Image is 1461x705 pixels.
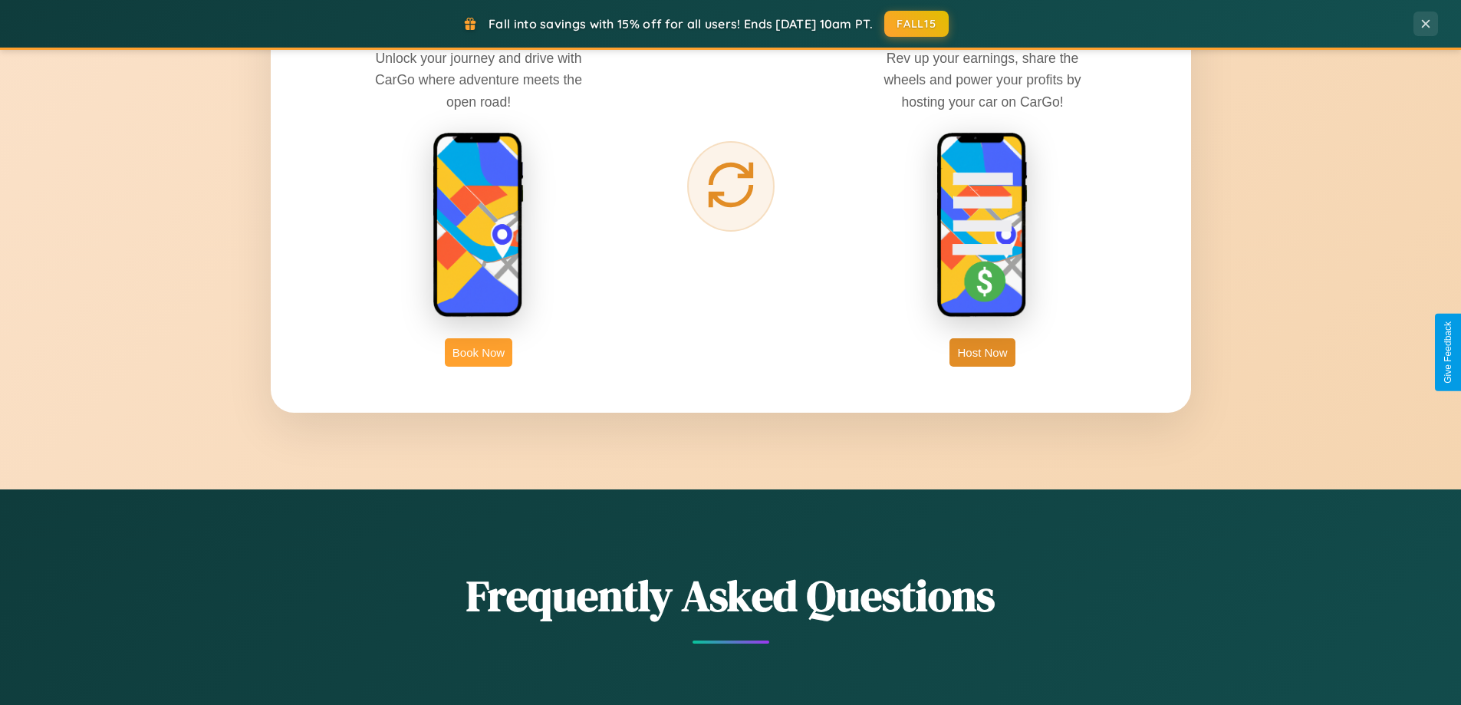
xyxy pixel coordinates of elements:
button: Host Now [949,338,1015,367]
span: Fall into savings with 15% off for all users! Ends [DATE] 10am PT. [489,16,873,31]
img: host phone [936,132,1028,319]
img: rent phone [433,132,525,319]
button: FALL15 [884,11,949,37]
button: Book Now [445,338,512,367]
p: Unlock your journey and drive with CarGo where adventure meets the open road! [364,48,594,112]
p: Rev up your earnings, share the wheels and power your profits by hosting your car on CarGo! [867,48,1097,112]
h2: Frequently Asked Questions [271,566,1191,625]
div: Give Feedback [1443,321,1453,384]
